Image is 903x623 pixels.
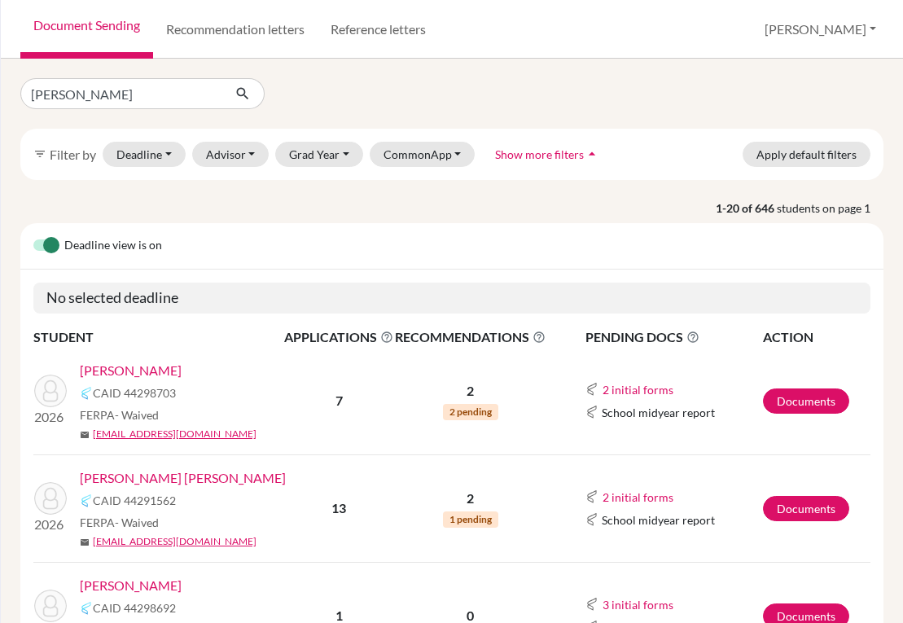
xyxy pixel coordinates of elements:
[395,381,546,401] p: 2
[602,595,674,614] button: 3 initial forms
[777,200,883,217] span: students on page 1
[80,576,182,595] a: [PERSON_NAME]
[602,511,715,529] span: School midyear report
[34,407,67,427] p: 2026
[33,147,46,160] i: filter_list
[80,494,93,507] img: Common App logo
[34,590,67,622] img: Mayen, Juan Jose
[64,236,162,256] span: Deadline view is on
[585,383,598,396] img: Common App logo
[93,384,176,401] span: CAID 44298703
[80,361,182,380] a: [PERSON_NAME]
[192,142,270,167] button: Advisor
[443,511,498,528] span: 1 pending
[103,142,186,167] button: Deadline
[743,142,870,167] button: Apply default filters
[602,488,674,507] button: 2 initial forms
[331,500,346,516] b: 13
[395,327,546,347] span: RECOMMENDATIONS
[33,283,870,314] h5: No selected deadline
[93,492,176,509] span: CAID 44291562
[20,78,222,109] input: Find student by name...
[481,142,614,167] button: Show more filtersarrow_drop_up
[34,515,67,534] p: 2026
[716,200,777,217] strong: 1-20 of 646
[80,514,159,531] span: FERPA
[93,534,256,549] a: [EMAIL_ADDRESS][DOMAIN_NAME]
[80,387,93,400] img: Common App logo
[80,602,93,615] img: Common App logo
[93,427,256,441] a: [EMAIL_ADDRESS][DOMAIN_NAME]
[602,380,674,399] button: 2 initial forms
[115,408,159,422] span: - Waived
[34,482,67,515] img: Benitez Diaz, Sofia Haydee
[275,142,363,167] button: Grad Year
[80,430,90,440] span: mail
[757,14,883,45] button: [PERSON_NAME]
[335,393,343,408] b: 7
[284,327,393,347] span: APPLICATIONS
[80,406,159,423] span: FERPA
[763,388,849,414] a: Documents
[50,147,96,162] span: Filter by
[585,327,761,347] span: PENDING DOCS
[585,406,598,419] img: Common App logo
[80,468,286,488] a: [PERSON_NAME] [PERSON_NAME]
[33,327,283,348] th: STUDENT
[93,599,176,616] span: CAID 44298692
[585,598,598,611] img: Common App logo
[762,327,870,348] th: ACTION
[763,496,849,521] a: Documents
[80,537,90,547] span: mail
[495,147,584,161] span: Show more filters
[395,489,546,508] p: 2
[115,516,159,529] span: - Waived
[370,142,476,167] button: CommonApp
[585,513,598,526] img: Common App logo
[443,404,498,420] span: 2 pending
[584,146,600,162] i: arrow_drop_up
[34,375,67,407] img: Atala, Alessandra
[585,490,598,503] img: Common App logo
[335,608,343,623] b: 1
[602,404,715,421] span: School midyear report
